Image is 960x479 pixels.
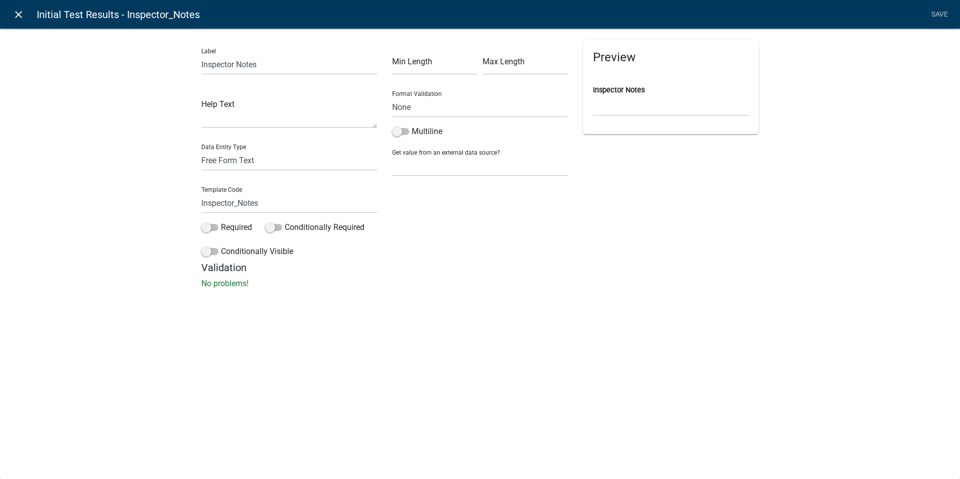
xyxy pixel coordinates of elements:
label: Conditionally Required [265,221,365,233]
a: Save [927,5,952,24]
label: Conditionally Visible [201,246,293,258]
label: Inspector Notes [593,87,645,94]
label: Multiline [392,126,442,138]
h5: Validation [201,262,759,274]
h5: Preview [593,50,749,65]
i: close [13,9,25,21]
span: Initial Test Results - Inspector_Notes [37,5,200,25]
p: No problems! [201,278,759,290]
label: Required [201,221,252,233]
